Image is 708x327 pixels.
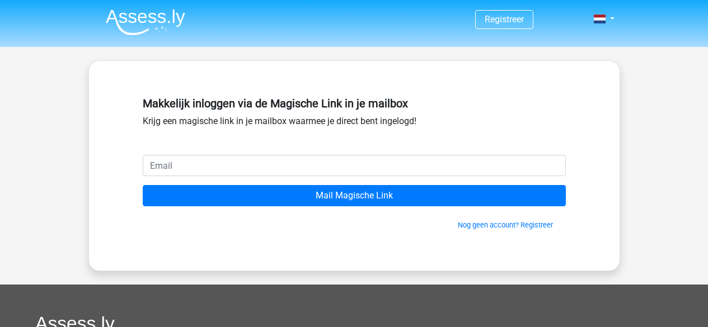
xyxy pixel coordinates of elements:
[458,221,553,229] a: Nog geen account? Registreer
[143,185,566,206] input: Mail Magische Link
[143,92,566,155] div: Krijg een magische link in je mailbox waarmee je direct bent ingelogd!
[106,9,185,35] img: Assessly
[143,155,566,176] input: Email
[485,14,524,25] a: Registreer
[143,97,566,110] h5: Makkelijk inloggen via de Magische Link in je mailbox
